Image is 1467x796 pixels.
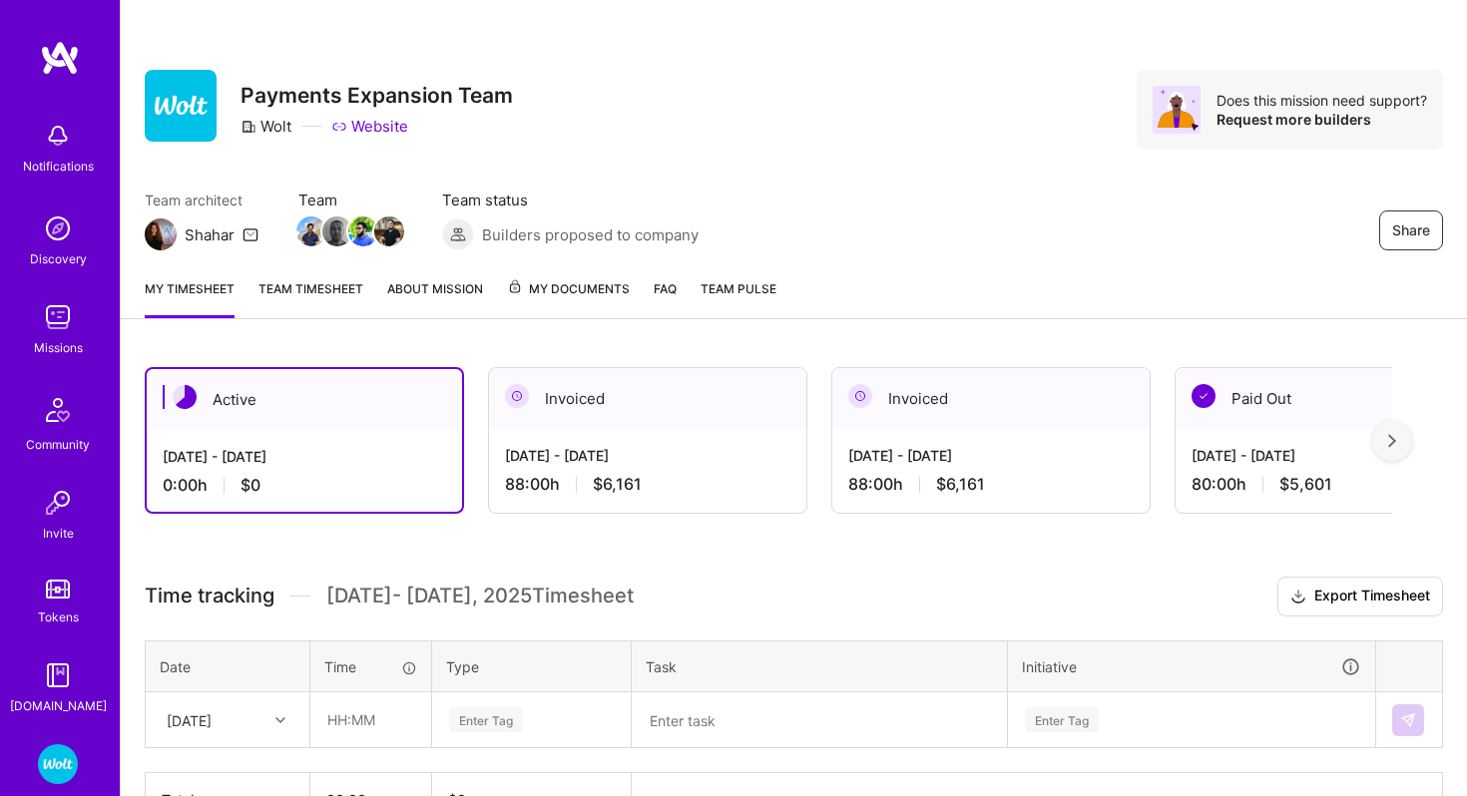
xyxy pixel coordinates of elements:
[1022,655,1361,678] div: Initiative
[38,116,78,156] img: bell
[145,218,177,250] img: Team Architect
[26,434,90,455] div: Community
[505,445,790,466] div: [DATE] - [DATE]
[145,584,274,608] span: Time tracking
[449,704,523,735] div: Enter Tag
[298,190,402,210] span: Team
[936,474,985,495] span: $6,161
[23,156,94,177] div: Notifications
[593,474,642,495] span: $6,161
[145,70,217,142] img: Company Logo
[146,640,310,692] th: Date
[442,190,699,210] span: Team status
[34,337,83,358] div: Missions
[241,83,513,108] h3: Payments Expansion Team
[10,695,107,716] div: [DOMAIN_NAME]
[387,278,483,318] a: About Mission
[331,116,408,137] a: Website
[173,385,197,409] img: Active
[38,744,78,784] img: Wolt - Fintech: Payments Expansion Team
[1153,86,1201,134] img: Avatar
[1277,577,1443,616] button: Export Timesheet
[311,693,430,746] input: HH:MM
[507,278,630,300] span: My Documents
[258,278,363,318] a: Team timesheet
[145,278,235,318] a: My timesheet
[241,116,291,137] div: Wolt
[326,584,634,608] span: [DATE] - [DATE] , 2025 Timesheet
[275,715,285,725] i: icon Chevron
[374,216,404,246] img: Team Member Avatar
[43,523,74,544] div: Invite
[38,655,78,695] img: guide book
[482,224,699,245] span: Builders proposed to company
[1379,210,1443,250] button: Share
[432,640,632,692] th: Type
[30,248,87,269] div: Discovery
[376,214,402,248] a: Team Member Avatar
[38,297,78,337] img: teamwork
[38,606,79,627] div: Tokens
[832,368,1150,429] div: Invoiced
[348,216,378,246] img: Team Member Avatar
[163,446,446,467] div: [DATE] - [DATE]
[1192,384,1216,408] img: Paid Out
[241,475,260,496] span: $0
[38,483,78,523] img: Invite
[1388,434,1396,448] img: right
[848,445,1134,466] div: [DATE] - [DATE]
[46,580,70,598] img: tokens
[324,656,417,677] div: Time
[505,384,529,408] img: Invoiced
[34,386,82,434] img: Community
[167,709,212,730] div: [DATE]
[701,281,776,296] span: Team Pulse
[33,744,83,784] a: Wolt - Fintech: Payments Expansion Team
[185,224,235,245] div: Shahar
[324,214,350,248] a: Team Member Avatar
[442,218,474,250] img: Builders proposed to company
[296,216,326,246] img: Team Member Avatar
[1025,704,1099,735] div: Enter Tag
[848,474,1134,495] div: 88:00 h
[848,384,872,408] img: Invoiced
[163,475,446,496] div: 0:00 h
[505,474,790,495] div: 88:00 h
[243,226,258,242] i: icon Mail
[38,208,78,248] img: discovery
[1400,712,1416,728] img: Submit
[1217,110,1427,129] div: Request more builders
[241,119,256,135] i: icon CompanyGray
[40,40,80,76] img: logo
[145,190,258,210] span: Team architect
[1290,587,1306,607] i: icon Download
[298,214,324,248] a: Team Member Avatar
[1217,91,1427,110] div: Does this mission need support?
[489,368,806,429] div: Invoiced
[147,369,462,430] div: Active
[322,216,352,246] img: Team Member Avatar
[1279,474,1332,495] span: $5,601
[701,278,776,318] a: Team Pulse
[654,278,677,318] a: FAQ
[507,278,630,318] a: My Documents
[632,640,1008,692] th: Task
[350,214,376,248] a: Team Member Avatar
[1392,220,1430,240] span: Share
